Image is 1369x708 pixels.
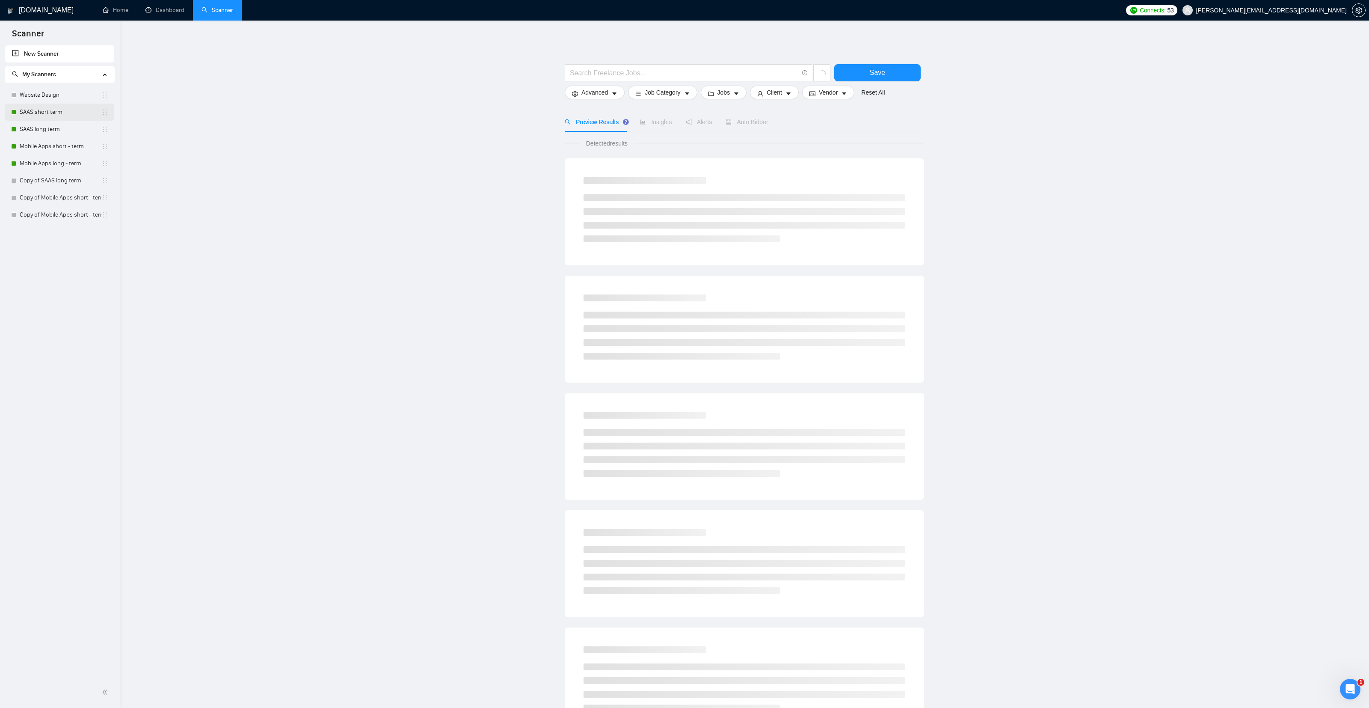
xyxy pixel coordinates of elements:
[628,86,697,99] button: barsJob Categorycaret-down
[12,45,107,62] a: New Scanner
[12,71,18,77] span: search
[818,70,826,78] span: loading
[1130,7,1137,14] img: upwork-logo.png
[841,90,847,97] span: caret-down
[5,86,114,104] li: Website Design
[5,27,51,45] span: Scanner
[785,90,791,97] span: caret-down
[22,71,56,78] span: My Scanners
[5,45,114,62] li: New Scanner
[640,119,646,125] span: area-chart
[5,206,114,223] li: Copy of Mobile Apps short - term
[20,206,101,223] a: Copy of Mobile Apps short - term
[1185,7,1191,13] span: user
[101,177,108,184] span: holder
[645,88,680,97] span: Job Category
[5,104,114,121] li: SAAS short term
[101,160,108,167] span: holder
[5,189,114,206] li: Copy of Mobile Apps short - term
[726,119,732,125] span: robot
[20,104,101,121] a: SAAS short term
[20,138,101,155] a: Mobile Apps short - term
[1352,3,1366,17] button: setting
[570,68,798,78] input: Search Freelance Jobs...
[565,119,571,125] span: search
[101,143,108,150] span: holder
[565,86,625,99] button: settingAdvancedcaret-down
[1340,679,1360,699] iframe: Intercom live chat
[1352,7,1365,14] span: setting
[20,121,101,138] a: SAAS long term
[5,172,114,189] li: Copy of SAAS long term
[20,86,101,104] a: Website Design
[686,119,712,125] span: Alerts
[802,86,854,99] button: idcardVendorcaret-down
[5,121,114,138] li: SAAS long term
[726,119,768,125] span: Auto Bidder
[733,90,739,97] span: caret-down
[7,4,13,18] img: logo
[201,6,233,14] a: searchScanner
[572,90,578,97] span: setting
[20,172,101,189] a: Copy of SAAS long term
[101,211,108,218] span: holder
[861,88,885,97] a: Reset All
[684,90,690,97] span: caret-down
[1168,6,1174,15] span: 53
[717,88,730,97] span: Jobs
[20,155,101,172] a: Mobile Apps long - term
[809,90,815,97] span: idcard
[101,126,108,133] span: holder
[767,88,782,97] span: Client
[635,90,641,97] span: bars
[622,118,630,126] div: Tooltip anchor
[701,86,747,99] button: folderJobscaret-down
[102,688,110,696] span: double-left
[708,90,714,97] span: folder
[750,86,799,99] button: userClientcaret-down
[101,92,108,98] span: holder
[5,138,114,155] li: Mobile Apps short - term
[819,88,838,97] span: Vendor
[103,6,128,14] a: homeHome
[686,119,692,125] span: notification
[1352,7,1366,14] a: setting
[5,155,114,172] li: Mobile Apps long - term
[101,194,108,201] span: holder
[1357,679,1364,686] span: 1
[757,90,763,97] span: user
[834,64,921,81] button: Save
[1140,6,1165,15] span: Connects:
[20,189,101,206] a: Copy of Mobile Apps short - term
[580,139,634,148] span: Detected results
[611,90,617,97] span: caret-down
[802,70,808,76] span: info-circle
[640,119,672,125] span: Insights
[565,119,626,125] span: Preview Results
[581,88,608,97] span: Advanced
[870,67,885,78] span: Save
[12,71,56,78] span: My Scanners
[101,109,108,116] span: holder
[145,6,184,14] a: dashboardDashboard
